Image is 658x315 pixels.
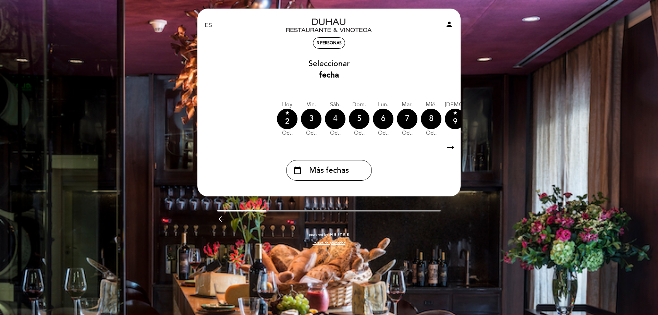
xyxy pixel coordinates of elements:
i: arrow_right_alt [446,140,456,155]
div: mié. [421,101,441,109]
div: sáb. [325,101,345,109]
div: Hoy [277,101,297,109]
div: oct. [349,129,369,137]
div: Seleccionar [197,58,461,81]
button: person [445,20,453,31]
div: 7 [397,109,417,129]
i: person [445,20,453,28]
div: oct. [421,129,441,137]
i: arrow_backward [217,215,226,223]
div: dom. [349,101,369,109]
i: calendar_today [293,165,302,176]
div: oct. [397,129,417,137]
div: 4 [325,109,345,129]
div: oct. [373,129,393,137]
span: 3 personas [317,40,342,46]
div: 2 [277,109,297,129]
div: oct. [325,129,345,137]
div: 6 [373,109,393,129]
b: fecha [319,70,339,80]
i: star [453,110,458,117]
div: 8 [421,109,441,129]
div: [DEMOGRAPHIC_DATA]. [445,101,507,109]
div: 3 [301,109,321,129]
span: powered by [309,232,328,237]
div: oct. [301,129,321,137]
div: oct. [445,129,507,137]
span: Más fechas [309,165,349,176]
i: star [285,110,290,117]
div: lun. [373,101,393,109]
a: powered by [309,232,349,237]
div: 5 [349,109,369,129]
div: 9 [445,109,465,129]
a: Duhau Restaurante & Vinoteca [286,16,372,35]
img: MEITRE [330,233,349,237]
div: mar. [397,101,417,109]
a: Política de privacidad [313,241,345,245]
div: oct. [277,129,297,137]
div: vie. [301,101,321,109]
